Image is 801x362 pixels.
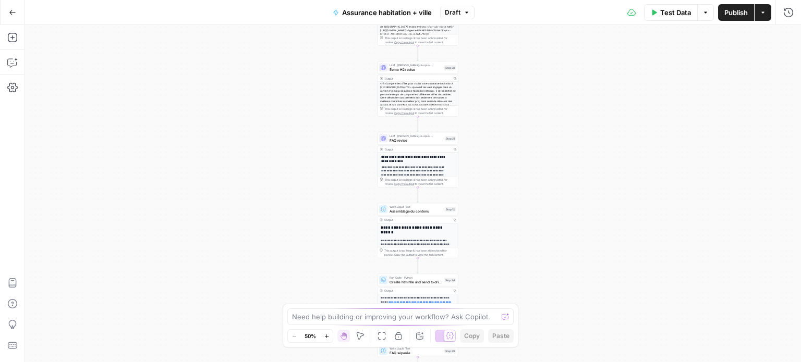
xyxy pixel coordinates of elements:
[460,329,484,343] button: Copy
[440,6,475,19] button: Draft
[378,82,458,142] div: <h2>Comparer les offres pour choisir votre assurance habitation à [GEOGRAPHIC_DATA]</h2> <p>Avant...
[378,61,458,117] div: LLM · [PERSON_NAME]-3-opus-202402295eme H2 reviseStep 28Output<h2>Comparer les offres pour choisi...
[390,279,442,284] span: Create html file and send to drive
[384,36,456,44] div: This output is too large & has been abbreviated for review. to view the full content.
[394,182,414,185] span: Copy the output
[384,107,456,115] div: This output is too large & has been abbreviated for review. to view the full content.
[390,350,442,355] span: FAQ séparée
[492,331,509,341] span: Paste
[390,205,443,209] span: Write Liquid Text
[464,331,480,341] span: Copy
[390,134,443,138] span: LLM · [PERSON_NAME]-3-opus-20240229
[444,278,456,282] div: Step 24
[390,67,442,72] span: 5eme H2 revise
[384,147,450,151] div: Output
[417,258,419,273] g: Edge from step_12 to step_24
[390,208,443,214] span: Assemblage du contenu
[384,248,456,257] div: This output is too large & has been abbreviated for review. to view the full content.
[390,276,442,280] span: Run Code · Python
[390,138,443,143] span: FAQ revise
[384,218,450,222] div: Output
[444,348,456,353] div: Step 29
[724,7,748,18] span: Publish
[445,207,456,211] div: Step 12
[326,4,438,21] button: Assurance habitation + ville
[660,7,691,18] span: Test Data
[378,345,458,357] div: Write Liquid TextFAQ séparéeStep 29
[390,63,442,67] span: LLM · [PERSON_NAME]-3-opus-20240229
[305,332,316,340] span: 50%
[417,116,419,131] g: Edge from step_28 to step_21
[445,136,456,141] div: Step 21
[718,4,754,21] button: Publish
[394,41,414,44] span: Copy the output
[445,8,460,17] span: Draft
[384,178,456,186] div: This output is too large & has been abbreviated for review. to view the full content.
[342,7,432,18] span: Assurance habitation + ville
[644,4,697,21] button: Test Data
[384,76,450,80] div: Output
[394,253,414,256] span: Copy the output
[384,289,450,293] div: Output
[390,346,442,351] span: Write Liquid Text
[417,187,419,202] g: Edge from step_21 to step_12
[417,45,419,60] g: Edge from step_19 to step_28
[488,329,514,343] button: Paste
[444,65,456,70] div: Step 28
[394,111,414,115] span: Copy the output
